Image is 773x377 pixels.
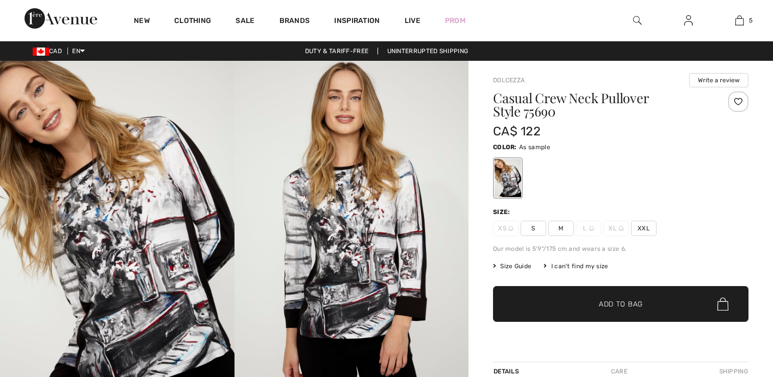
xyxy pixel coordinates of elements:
[603,221,629,236] span: XL
[684,14,693,27] img: My Info
[493,91,706,118] h1: Casual Crew Neck Pullover Style 75690
[521,221,546,236] span: S
[279,16,310,27] a: Brands
[714,14,764,27] a: 5
[717,297,729,311] img: Bag.svg
[493,144,517,151] span: Color:
[508,226,513,231] img: ring-m.svg
[493,244,748,253] div: Our model is 5'9"/175 cm and wears a size 6.
[749,16,753,25] span: 5
[548,221,574,236] span: M
[134,16,150,27] a: New
[576,221,601,236] span: L
[236,16,254,27] a: Sale
[493,286,748,322] button: Add to Bag
[589,226,594,231] img: ring-m.svg
[619,226,624,231] img: ring-m.svg
[72,48,85,55] span: EN
[689,73,748,87] button: Write a review
[599,299,643,310] span: Add to Bag
[33,48,66,55] span: CAD
[631,221,657,236] span: XXL
[174,16,211,27] a: Clothing
[544,262,608,271] div: I can't find my size
[493,221,519,236] span: XS
[519,144,550,151] span: As sample
[633,14,642,27] img: search the website
[405,15,420,26] a: Live
[33,48,49,56] img: Canadian Dollar
[493,262,531,271] span: Size Guide
[25,8,97,29] img: 1ère Avenue
[334,16,380,27] span: Inspiration
[493,77,525,84] a: Dolcezza
[676,14,701,27] a: Sign In
[493,124,541,138] span: CA$ 122
[495,159,521,197] div: As sample
[445,15,465,26] a: Prom
[735,14,744,27] img: My Bag
[493,207,512,217] div: Size:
